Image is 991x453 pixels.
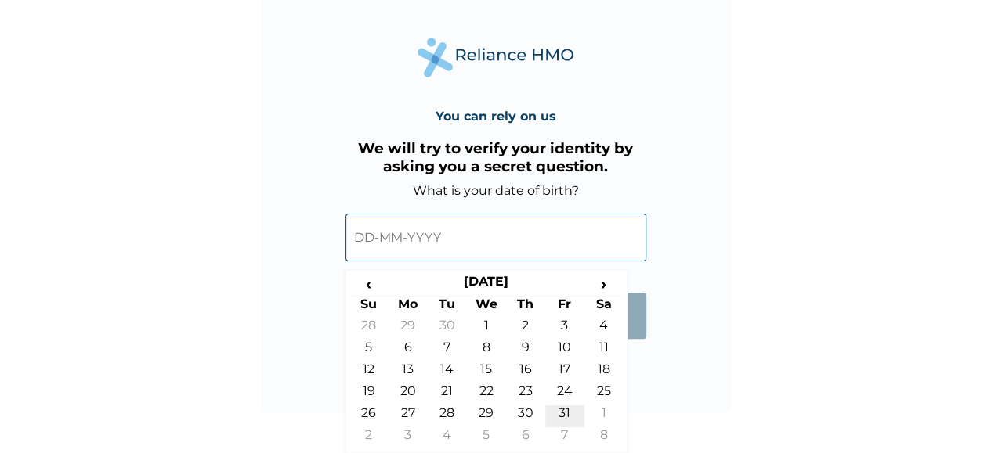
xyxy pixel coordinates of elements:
[349,318,389,340] td: 28
[467,318,506,340] td: 1
[545,318,584,340] td: 3
[545,296,584,318] th: Fr
[428,340,467,361] td: 7
[389,318,428,340] td: 29
[467,296,506,318] th: We
[389,427,428,449] td: 3
[428,318,467,340] td: 30
[428,361,467,383] td: 14
[545,405,584,427] td: 31
[349,405,389,427] td: 26
[413,183,579,198] label: What is your date of birth?
[345,139,646,175] h3: We will try to verify your identity by asking you a secret question.
[428,405,467,427] td: 28
[418,38,574,77] img: Reliance Health's Logo
[349,296,389,318] th: Su
[545,340,584,361] td: 10
[428,427,467,449] td: 4
[584,361,624,383] td: 18
[545,383,584,405] td: 24
[428,296,467,318] th: Tu
[584,274,624,293] span: ›
[389,405,428,427] td: 27
[467,361,506,383] td: 15
[349,340,389,361] td: 5
[345,214,646,261] input: DD-MM-YYYY
[428,383,467,405] td: 21
[389,274,584,296] th: [DATE]
[436,109,556,124] h4: You can rely on us
[584,405,624,427] td: 1
[584,340,624,361] td: 11
[545,361,584,383] td: 17
[584,296,624,318] th: Sa
[506,405,545,427] td: 30
[389,296,428,318] th: Mo
[467,383,506,405] td: 22
[349,361,389,383] td: 12
[506,318,545,340] td: 2
[506,296,545,318] th: Th
[467,405,506,427] td: 29
[467,427,506,449] td: 5
[349,383,389,405] td: 19
[584,427,624,449] td: 8
[389,361,428,383] td: 13
[584,318,624,340] td: 4
[506,427,545,449] td: 6
[349,427,389,449] td: 2
[545,427,584,449] td: 7
[584,383,624,405] td: 25
[349,274,389,293] span: ‹
[506,361,545,383] td: 16
[389,340,428,361] td: 6
[467,340,506,361] td: 8
[389,383,428,405] td: 20
[506,383,545,405] td: 23
[506,340,545,361] td: 9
